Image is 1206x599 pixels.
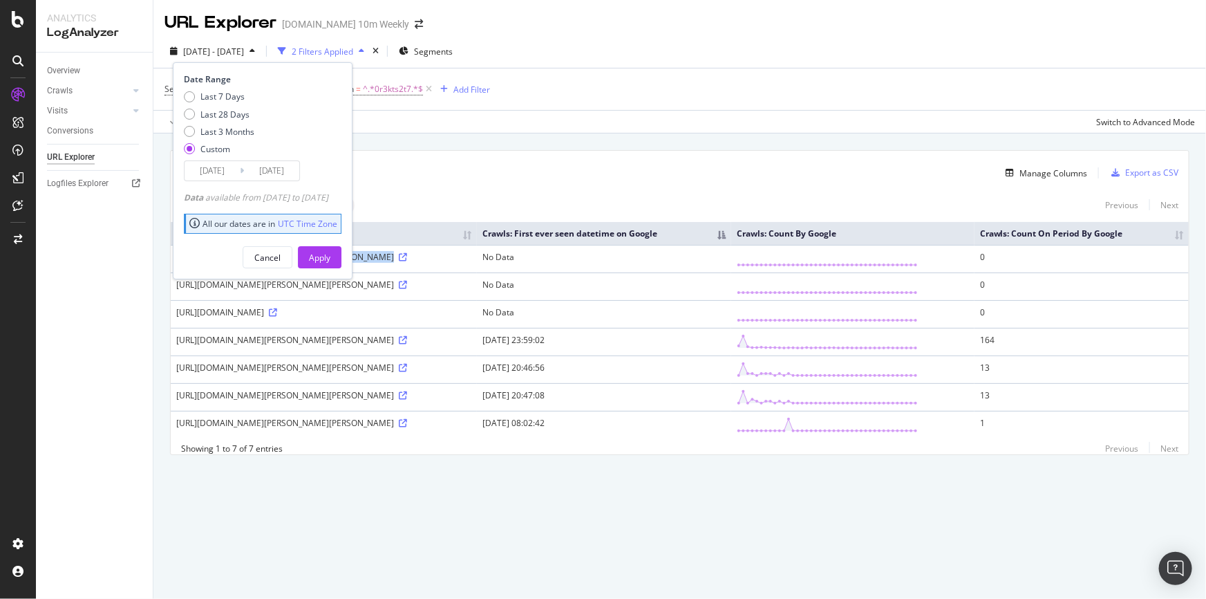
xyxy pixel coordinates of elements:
[477,411,731,439] td: [DATE] 08:02:42
[477,328,731,356] td: [DATE] 23:59:02
[184,126,254,138] div: Last 3 Months
[171,222,477,245] th: Full URL: activate to sort column ascending
[435,81,490,98] button: Add Filter
[47,176,109,191] div: Logfiles Explorer
[184,91,254,102] div: Last 7 Days
[1096,116,1195,128] div: Switch to Advanced Mode
[183,46,244,57] span: [DATE] - [DATE]
[278,218,337,230] a: UTC Time Zone
[164,11,276,35] div: URL Explorer
[189,218,337,230] div: All our dates are in
[184,192,205,203] span: Data
[1106,162,1178,184] button: Export as CSV
[164,111,205,133] button: Apply
[477,356,731,383] td: [DATE] 20:46:56
[47,84,73,98] div: Crawls
[731,222,974,245] th: Crawls: Count By Google
[363,80,423,99] span: ^.*0r3kts2t7.*$
[185,161,240,181] input: Start Date
[974,356,1189,383] td: 13
[184,109,254,120] div: Last 28 Days
[47,64,143,78] a: Overview
[292,46,353,57] div: 2 Filters Applied
[164,83,265,95] span: Segments: Resource Page
[477,383,731,411] td: [DATE] 20:47:08
[176,279,471,291] div: [URL][DOMAIN_NAME][PERSON_NAME][PERSON_NAME]
[974,328,1189,356] td: 164
[47,150,143,165] a: URL Explorer
[453,84,490,95] div: Add Filter
[356,83,361,95] span: =
[974,245,1189,273] td: 0
[243,246,292,268] button: Cancel
[414,46,453,57] span: Segments
[282,17,409,31] div: [DOMAIN_NAME] 10m Weekly
[47,150,95,165] div: URL Explorer
[47,124,93,138] div: Conversions
[181,443,283,454] div: Showing 1 to 7 of 7 entries
[47,124,143,138] a: Conversions
[370,44,381,58] div: times
[1091,111,1195,133] button: Switch to Advanced Mode
[974,411,1189,439] td: 1
[200,143,230,155] div: Custom
[254,252,281,264] div: Cancel
[1159,552,1192,585] div: Open Intercom Messenger
[393,40,458,62] button: Segments
[176,306,471,318] div: [URL][DOMAIN_NAME]
[415,19,423,29] div: arrow-right-arrow-left
[176,417,471,429] div: [URL][DOMAIN_NAME][PERSON_NAME][PERSON_NAME]
[184,143,254,155] div: Custom
[477,245,731,273] td: No Data
[176,389,471,401] div: [URL][DOMAIN_NAME][PERSON_NAME][PERSON_NAME]
[47,11,142,25] div: Analytics
[272,40,370,62] button: 2 Filters Applied
[47,104,129,118] a: Visits
[176,334,471,346] div: [URL][DOMAIN_NAME][PERSON_NAME][PERSON_NAME]
[47,104,68,118] div: Visits
[200,109,249,120] div: Last 28 Days
[477,273,731,300] td: No Data
[164,40,261,62] button: [DATE] - [DATE]
[47,64,80,78] div: Overview
[47,25,142,41] div: LogAnalyzer
[309,252,330,264] div: Apply
[1019,167,1087,179] div: Manage Columns
[974,300,1189,328] td: 0
[974,273,1189,300] td: 0
[184,192,328,203] div: available from [DATE] to [DATE]
[1000,165,1087,181] button: Manage Columns
[176,362,471,374] div: [URL][DOMAIN_NAME][PERSON_NAME][PERSON_NAME]
[1125,167,1178,178] div: Export as CSV
[244,161,299,181] input: End Date
[974,222,1189,245] th: Crawls: Count On Period By Google: activate to sort column ascending
[47,84,129,98] a: Crawls
[184,73,338,85] div: Date Range
[298,246,341,268] button: Apply
[200,126,254,138] div: Last 3 Months
[477,222,731,245] th: Crawls: First ever seen datetime on Google: activate to sort column descending
[47,176,143,191] a: Logfiles Explorer
[477,300,731,328] td: No Data
[974,383,1189,411] td: 13
[200,91,245,102] div: Last 7 Days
